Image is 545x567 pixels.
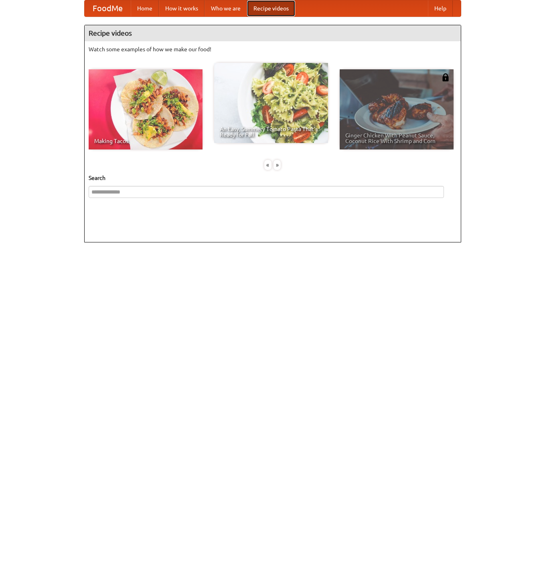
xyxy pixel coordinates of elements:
h4: Recipe videos [85,25,461,41]
a: Help [428,0,453,16]
a: Who we are [205,0,247,16]
img: 483408.png [442,73,450,81]
a: Recipe videos [247,0,295,16]
span: Making Tacos [94,138,197,144]
span: An Easy, Summery Tomato Pasta That's Ready for Fall [220,126,322,137]
p: Watch some examples of how we make our food! [89,45,457,53]
div: » [274,160,281,170]
a: An Easy, Summery Tomato Pasta That's Ready for Fall [214,63,328,143]
a: Home [131,0,159,16]
a: Making Tacos [89,69,203,149]
h5: Search [89,174,457,182]
a: How it works [159,0,205,16]
div: « [264,160,271,170]
a: FoodMe [85,0,131,16]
